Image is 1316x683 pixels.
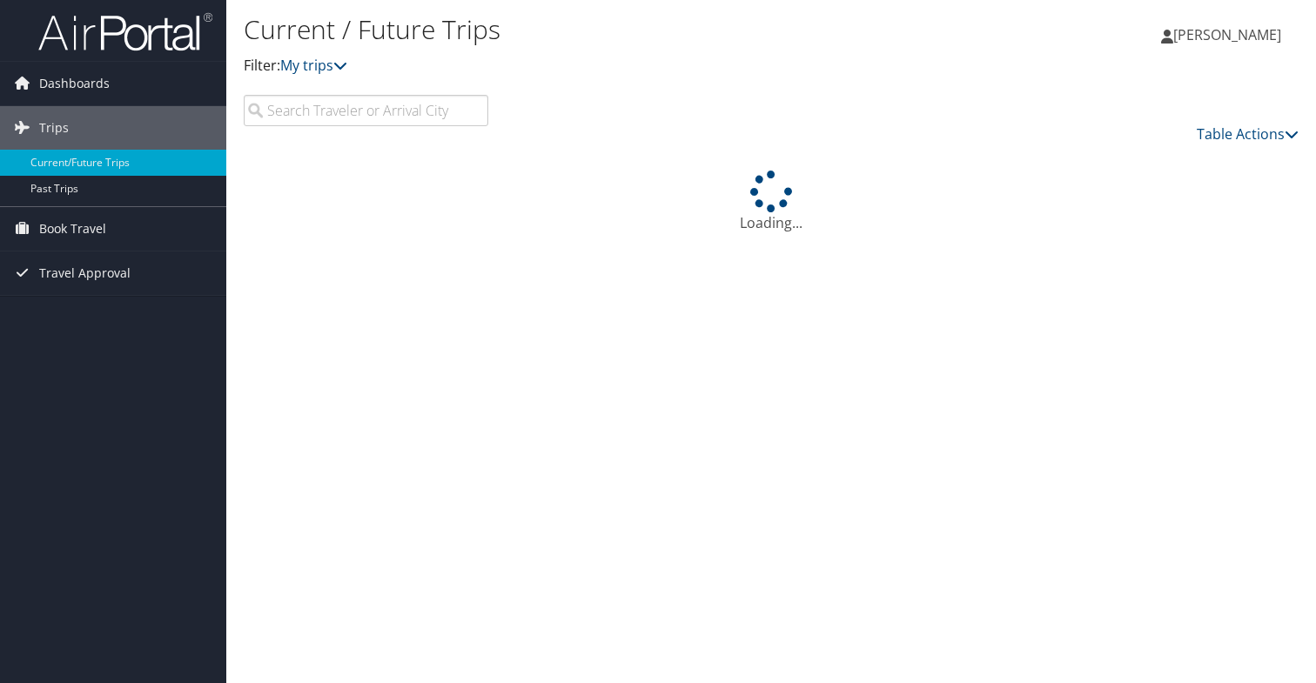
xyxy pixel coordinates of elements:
[280,56,347,75] a: My trips
[1161,9,1299,61] a: [PERSON_NAME]
[244,55,947,77] p: Filter:
[244,171,1299,233] div: Loading...
[39,251,131,295] span: Travel Approval
[39,106,69,150] span: Trips
[1197,124,1299,144] a: Table Actions
[244,95,488,126] input: Search Traveler or Arrival City
[38,11,212,52] img: airportal-logo.png
[1173,25,1281,44] span: [PERSON_NAME]
[39,207,106,251] span: Book Travel
[244,11,947,48] h1: Current / Future Trips
[39,62,110,105] span: Dashboards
